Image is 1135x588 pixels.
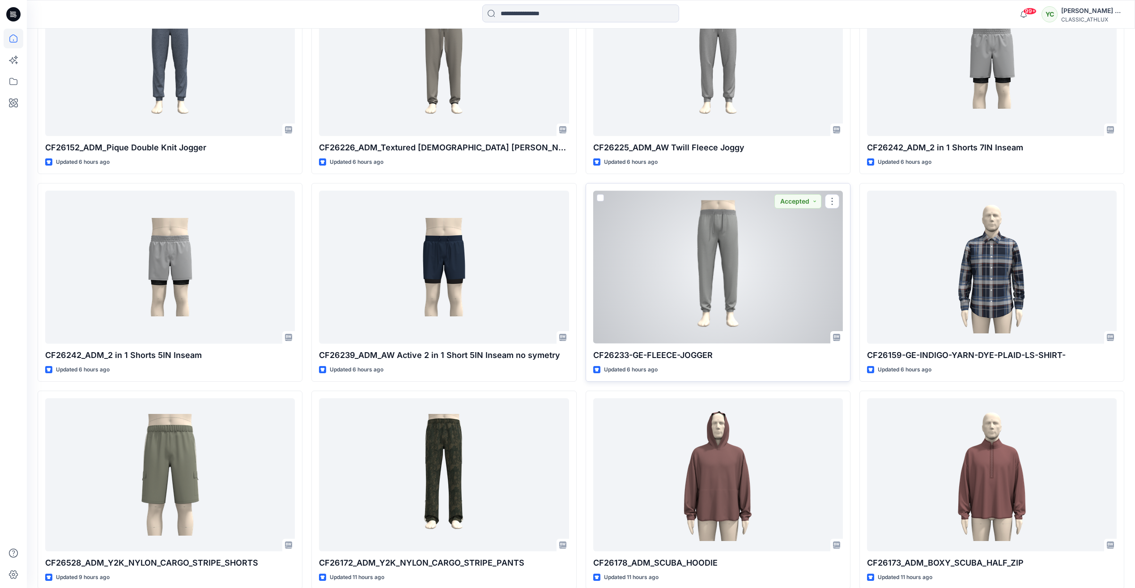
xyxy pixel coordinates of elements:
p: CF26173_ADM_BOXY_SCUBA_HALF_ZIP [867,557,1117,569]
p: CF26242_ADM_2 in 1 Shorts 7IN Inseam [867,141,1117,154]
p: Updated 6 hours ago [878,365,931,375]
p: CF26226_ADM_Textured [DEMOGRAPHIC_DATA] [PERSON_NAME] [319,141,569,154]
p: Updated 6 hours ago [604,365,658,375]
div: CLASSIC_ATHLUX [1061,16,1124,23]
a: CF26178_ADM_SCUBA_HOODIE [593,398,843,551]
a: CF26239_ADM_AW Active 2 in 1 Short 5IN Inseam no symetry [319,191,569,343]
p: Updated 6 hours ago [604,158,658,167]
p: CF26225_ADM_AW Twill Fleece Joggy [593,141,843,154]
p: Updated 6 hours ago [56,158,110,167]
p: CF26239_ADM_AW Active 2 in 1 Short 5IN Inseam no symetry [319,349,569,362]
p: CF26242_ADM_2 in 1 Shorts 5IN Inseam [45,349,295,362]
p: CF26233-GE-FLEECE-JOGGER [593,349,843,362]
div: YC [1041,6,1058,22]
p: CF26528_ADM_Y2K_NYLON_CARGO_STRIPE_SHORTS [45,557,295,569]
p: Updated 9 hours ago [56,573,110,582]
p: Updated 6 hours ago [56,365,110,375]
p: CF26178_ADM_SCUBA_HOODIE [593,557,843,569]
p: Updated 11 hours ago [878,573,932,582]
a: CF26173_ADM_BOXY_SCUBA_HALF_ZIP [867,398,1117,551]
a: CF26242_ADM_2 in 1 Shorts 5IN Inseam [45,191,295,343]
p: CF26152_ADM_Pique Double Knit Jogger [45,141,295,154]
p: Updated 11 hours ago [330,573,384,582]
a: CF26528_ADM_Y2K_NYLON_CARGO_STRIPE_SHORTS [45,398,295,551]
a: CF26172_ADM_Y2K_NYLON_CARGO_STRIPE_PANTS [319,398,569,551]
p: Updated 11 hours ago [604,573,659,582]
a: CF26233-GE-FLEECE-JOGGER [593,191,843,343]
p: Updated 6 hours ago [330,158,383,167]
p: CF26159-GE-INDIGO-YARN-DYE-PLAID-LS-SHIRT- [867,349,1117,362]
p: Updated 6 hours ago [878,158,931,167]
div: [PERSON_NAME] Cfai [1061,5,1124,16]
p: CF26172_ADM_Y2K_NYLON_CARGO_STRIPE_PANTS [319,557,569,569]
a: CF26159-GE-INDIGO-YARN-DYE-PLAID-LS-SHIRT- [867,191,1117,343]
span: 99+ [1023,8,1037,15]
p: Updated 6 hours ago [330,365,383,375]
